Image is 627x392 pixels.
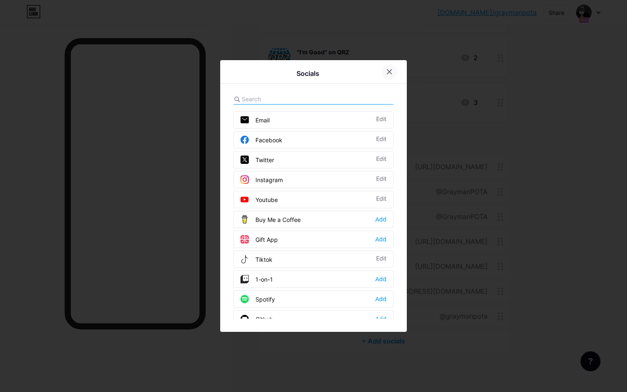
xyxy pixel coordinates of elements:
div: Tiktok [241,255,272,263]
div: Add [375,235,386,243]
div: Add [375,295,386,303]
div: Edit [376,136,386,144]
input: Search [242,95,333,103]
div: Youtube [241,195,278,204]
div: Add [375,275,386,283]
div: Twitter [241,156,274,164]
div: Add [375,215,386,224]
div: Socials [296,68,319,78]
div: Buy Me a Coffee [241,215,301,224]
div: Edit [376,195,386,204]
div: Edit [376,175,386,184]
div: Email [241,116,270,124]
div: Gift App [241,235,278,243]
div: 1-on-1 [241,275,273,283]
div: Edit [376,156,386,164]
div: Instagram [241,175,283,184]
div: Add [375,315,386,323]
div: Facebook [241,136,282,144]
div: Edit [376,255,386,263]
div: Github [241,315,273,323]
div: Spotify [241,295,275,303]
div: Edit [376,116,386,124]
